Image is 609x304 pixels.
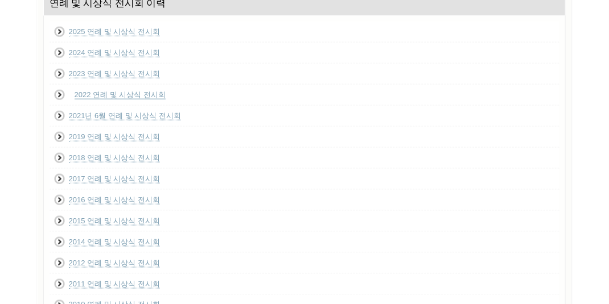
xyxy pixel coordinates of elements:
[69,69,160,78] a: 2023 연례 및 시상식 전시회
[69,111,181,120] a: 2021년 6월 연례 및 시상식 전시회
[69,153,160,163] a: 2018 연례 및 시상식 전시회
[52,151,67,165] img: 2018 연례 및 시상식 전시회 보기
[69,132,160,141] a: 2019 연례 및 시상식 전시회
[69,238,160,247] a: 2014 연례 및 시상식 전시회
[52,88,67,102] img: 2022 연례 및 시상식 전시회 보기
[52,172,67,186] img: 2017 연례 및 시상식 전시회 보기
[69,259,160,268] a: 2012 연례 및 시상식 전시회
[52,214,67,228] img: 2015년 연례 및 시상식 전시회 보기
[52,24,67,39] img: 2025년 연례 및 시상식 전시회 보기
[52,130,67,144] img: 2019 연례 및 시상식 전시회 보기
[69,280,160,289] a: 2011 연례 및 시상식 전시회
[69,48,160,57] a: 2024 연례 및 시상식 전시회
[52,109,67,123] img: 2021년 6월 연례 및 시상식 전시회 보기
[69,174,160,184] a: 2017 연례 및 시상식 전시회
[52,277,67,291] img: 2011년 연례 및 시상식 전시회 보기
[52,45,67,60] img: 2024년 연례 및 시상식 전시회 보기
[69,216,160,226] a: 2015 연례 및 시상식 전시회
[75,90,166,99] a: 2022 연례 및 시상식 전시회
[52,256,67,270] img: 2012 연례 및 시상식 전시회 보기
[52,66,67,81] img: 2023년 연례 및 시상식 전시회 보기
[52,193,67,207] img: 2016년 연례 및 시상식 전시회 보기
[52,235,67,249] img: 2014 연례 및 시상식 전시회 보기
[69,27,160,36] a: 2025 연례 및 시상식 전시회
[69,195,160,205] a: 2016 연례 및 시상식 전시회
